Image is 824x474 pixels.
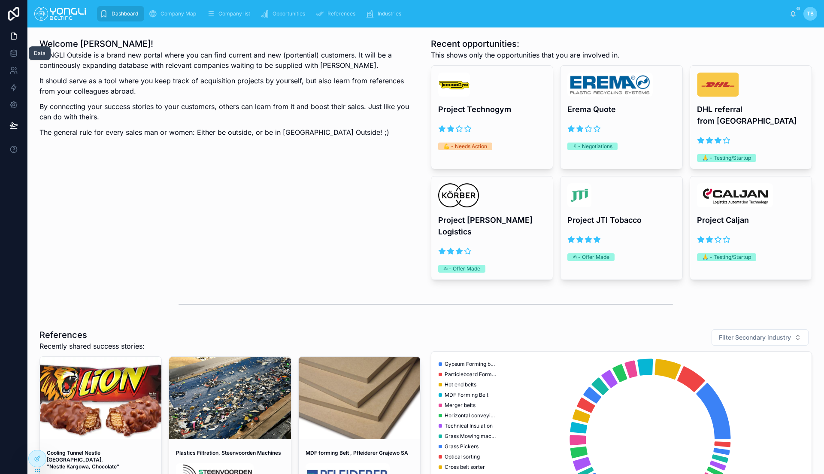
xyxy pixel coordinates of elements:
h1: Recent opportunities: [431,38,620,50]
span: Recently shared success stories: [39,341,145,351]
a: Opportunities [258,6,311,21]
div: ✍ - Offer Made [573,253,609,261]
span: Technical Insulation [445,422,493,429]
span: Particleboard Forming belt [445,371,496,378]
a: image.pngProject Caljan🙏 - Testing/Startup [690,176,812,280]
img: App logo [34,7,86,21]
a: Industries [363,6,407,21]
h1: References [39,329,145,341]
a: download.pngErema Quote✌ - Negotiations [560,65,682,169]
a: References [313,6,361,21]
div: ce7V7JUPrW3DSNOEXB1MB1IdcVk_-pEUCAOfIOoQPKs.png [299,357,420,439]
span: Cross belt sorter [445,464,485,471]
a: Company list [204,6,256,21]
img: Technogym-logo-1.jpg [438,73,470,97]
a: Dashboard [97,6,144,21]
div: Data [34,50,45,57]
span: Hot end belts [445,381,476,388]
span: Merger belts [445,402,476,409]
img: image.png [438,183,479,207]
p: The general rule for every sales man or women: Either be outside, or be in [GEOGRAPHIC_DATA] Outs... [39,127,421,137]
div: ✍ - Offer Made [443,265,480,273]
div: ✌ - Negotiations [573,143,612,150]
a: image.pngProject JTI Tobacco✍ - Offer Made [560,176,682,280]
div: 🙏 - Testing/Startup [702,253,751,261]
p: YONGLI Outside is a brand new portal where you can find current and new (portential) customers. I... [39,50,421,70]
span: Grass Mowing machines [445,433,496,440]
span: MDF Forming Belt [445,392,488,398]
div: scrollable content [93,4,790,23]
img: image.png [697,73,739,97]
span: Filter Secondary industry [719,333,791,342]
div: s-l500.webp [40,357,161,439]
div: 🙏 - Testing/Startup [702,154,751,162]
img: download.png [567,73,653,97]
span: Gypsum Forming belt [445,361,496,368]
span: Grass Pickers [445,443,479,450]
span: Dashboard [112,10,138,17]
p: It should serve as a tool where you keep track of acquisition projects by yourself, but also lear... [39,76,421,96]
h4: DHL referral from [GEOGRAPHIC_DATA] [697,103,805,127]
span: This shows only the opportunities that you are involved in. [431,50,620,60]
button: Select Button [712,329,809,346]
h4: Project [PERSON_NAME] Logistics [438,214,546,237]
h4: Project Technogym [438,103,546,115]
span: Horizontal conveying [445,412,496,419]
span: Optical sorting [445,453,480,460]
strong: MDF forming Belt , Pfleiderer Grajewo SA [306,450,408,456]
span: Company list [218,10,250,17]
h4: Project JTI Tobacco [567,214,675,226]
span: Opportunities [273,10,305,17]
strong: Cooling Tunnel Nestle [GEOGRAPHIC_DATA], "Nestle Kargowa, Chocolate" [47,450,119,470]
div: IMG_2443.JPG [169,357,291,439]
a: Company Map [146,6,202,21]
img: image.png [567,183,591,207]
h4: Erema Quote [567,103,675,115]
a: Technogym-logo-1.jpgProject Technogym💪 - Needs Action [431,65,553,169]
div: 💪 - Needs Action [443,143,487,150]
a: image.pngDHL referral from [GEOGRAPHIC_DATA]🙏 - Testing/Startup [690,65,812,169]
h4: Project Caljan [697,214,805,226]
h1: Welcome [PERSON_NAME]! [39,38,421,50]
span: Company Map [161,10,196,17]
span: TB [807,10,814,17]
strong: Plastics Filtration, Steenvoorden Machines [176,450,281,456]
span: Industries [378,10,401,17]
img: image.png [697,183,773,207]
span: References [327,10,355,17]
a: image.pngProject [PERSON_NAME] Logistics✍ - Offer Made [431,176,553,280]
p: By connecting your success stories to your customers, others can learn from it and boost their sa... [39,101,421,122]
